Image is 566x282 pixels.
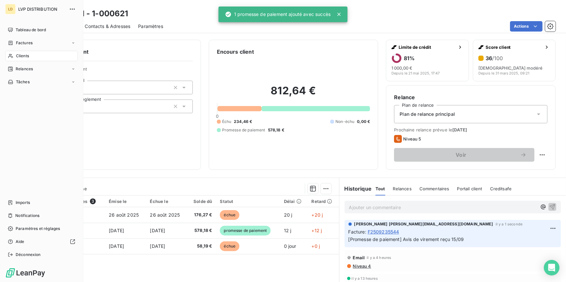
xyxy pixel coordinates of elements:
span: Score client [486,45,542,50]
span: Factures [16,40,33,46]
h6: Relance [394,93,547,101]
span: Voir [402,152,520,157]
span: Propriétés Client [52,66,193,75]
span: [DEMOGRAPHIC_DATA] modéré [478,65,543,71]
span: Email [353,255,365,260]
span: [DATE] [452,127,467,132]
span: Creditsafe [490,186,512,191]
span: il y a 1 seconde [496,222,522,226]
span: F2509235544 [368,228,399,235]
div: Open Intercom Messenger [544,260,559,275]
span: Déconnexion [16,252,41,258]
span: [Promesse de paiement] Avis de virement reçu 15/09 [348,236,464,242]
img: Logo LeanPay [5,268,46,278]
span: Depuis le 31 mars 2025, 09:21 [478,71,530,75]
div: Retard [312,199,335,204]
span: Imports [16,200,30,206]
h2: 812,64 € [217,84,370,104]
span: Plan de relance principal [400,111,455,117]
input: Ajouter une valeur [83,103,88,109]
span: +20 j [312,212,323,218]
span: Paramètres [138,23,163,30]
h6: 81 % [404,55,415,61]
span: 578,18 € [191,227,212,234]
span: Facture : [348,228,366,235]
span: 20 j [284,212,292,218]
span: 176,27 € [191,212,212,218]
div: LD [5,4,16,14]
span: il y a 13 heures [352,276,378,280]
span: échue [220,241,239,251]
span: Non-échu [335,119,354,125]
span: 26 août 2025 [150,212,180,218]
button: Limite de crédit81%1 000,00 €Depuis le 21 mai 2025, 17:47 [386,40,469,81]
span: 1 000,00 € [391,65,412,71]
div: Échue le [150,199,183,204]
span: Aide [16,239,24,245]
span: [DATE] [150,243,165,249]
span: Commentaires [419,186,449,191]
h6: Historique [339,185,372,193]
span: Tout [375,186,385,191]
span: Niveau 5 [403,136,421,141]
span: 578,18 € [268,127,284,133]
div: Émise le [109,199,142,204]
span: il y a 4 heures [367,256,391,260]
button: Actions [510,21,543,32]
span: LVP DISTRIBUTION [18,7,65,12]
span: Contacts & Adresses [85,23,130,30]
h6: Informations client [39,48,193,56]
span: 26 août 2025 [109,212,139,218]
span: /100 [492,55,503,61]
span: Échu [222,119,232,125]
span: Relances [393,186,412,191]
span: 3 [90,198,96,204]
span: +0 j [312,243,320,249]
a: Aide [5,236,78,247]
span: [PERSON_NAME] [PERSON_NAME][EMAIL_ADDRESS][DOMAIN_NAME] [354,221,493,227]
span: Paramètres et réglages [16,226,60,232]
span: Portail client [457,186,482,191]
div: Solde dû [191,199,212,204]
span: Limite de crédit [399,45,455,50]
span: 0 [216,114,219,119]
span: 12 j [284,228,291,233]
span: [DATE] [150,228,165,233]
h3: VAP-M - 1-000621 [57,8,128,20]
h6: 36 [486,55,503,61]
h6: Encours client [217,48,254,56]
span: 58,19 € [191,243,212,249]
span: promesse de paiement [220,226,271,235]
div: 1 promesse de paiement ajouté avec succès [225,8,331,20]
span: Promesse de paiement [222,127,265,133]
span: Niveau 4 [352,263,371,269]
span: Tableau de bord [16,27,46,33]
span: [DATE] [109,243,124,249]
span: échue [220,210,239,220]
span: Clients [16,53,29,59]
span: 0 jour [284,243,296,249]
span: Notifications [15,213,39,219]
span: 234,46 € [234,119,252,125]
span: [DATE] [109,228,124,233]
div: Statut [220,199,276,204]
button: Voir [394,148,534,162]
span: Depuis le 21 mai 2025, 17:47 [391,71,440,75]
button: Score client36/100[DEMOGRAPHIC_DATA] modéréDepuis le 31 mars 2025, 09:21 [473,40,556,81]
span: 0,00 € [357,119,370,125]
div: Délai [284,199,304,204]
span: Relances [16,66,33,72]
span: +12 j [312,228,322,233]
span: Prochaine relance prévue le [394,127,547,132]
span: Tâches [16,79,30,85]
